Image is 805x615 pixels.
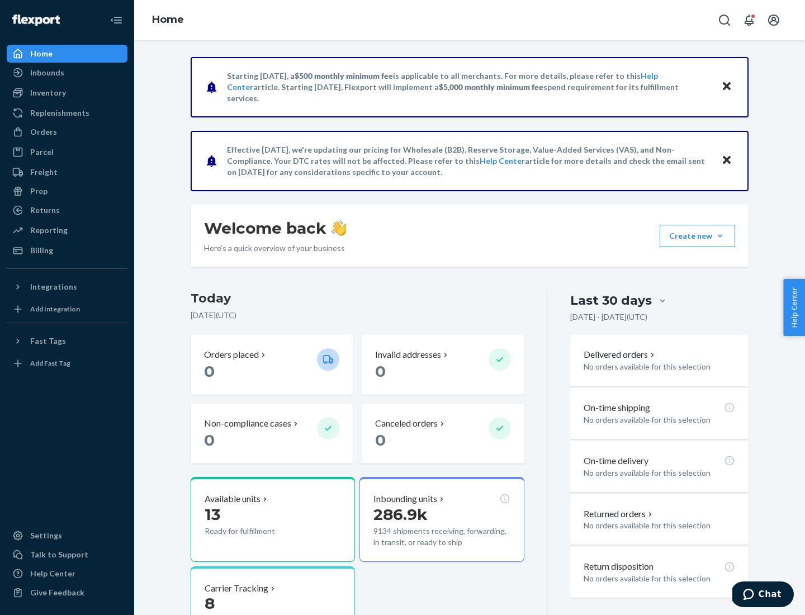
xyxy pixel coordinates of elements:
span: $500 monthly minimum fee [295,71,393,81]
div: Integrations [30,281,77,292]
div: Reporting [30,225,68,236]
div: Fast Tags [30,335,66,347]
div: Add Integration [30,304,80,314]
div: Replenishments [30,107,89,119]
div: Inventory [30,87,66,98]
div: Billing [30,245,53,256]
span: 8 [205,594,215,613]
p: Canceled orders [375,417,438,430]
button: Orders placed 0 [191,335,353,395]
a: Returns [7,201,127,219]
div: Add Fast Tag [30,358,70,368]
button: Create new [660,225,735,247]
img: hand-wave emoji [331,220,347,236]
a: Settings [7,527,127,545]
p: On-time delivery [584,455,648,467]
button: Returned orders [584,508,655,521]
span: $5,000 monthly minimum fee [439,82,543,92]
img: Flexport logo [12,15,60,26]
button: Close [719,153,734,169]
button: Give Feedback [7,584,127,602]
p: Ready for fulfillment [205,526,308,537]
span: 0 [375,430,386,450]
h3: Today [191,290,524,307]
div: Give Feedback [30,587,84,598]
a: Add Fast Tag [7,354,127,372]
button: Invalid addresses 0 [362,335,524,395]
button: Open account menu [763,9,785,31]
p: Invalid addresses [375,348,441,361]
div: Inbounds [30,67,64,78]
button: Non-compliance cases 0 [191,404,353,463]
span: 13 [205,505,220,524]
div: Talk to Support [30,549,88,560]
p: Here’s a quick overview of your business [204,243,347,254]
span: 0 [375,362,386,381]
a: Prep [7,182,127,200]
ol: breadcrumbs [143,4,193,36]
div: Help Center [30,568,75,579]
div: Parcel [30,146,54,158]
button: Close Navigation [105,9,127,31]
a: Freight [7,163,127,181]
div: Freight [30,167,58,178]
iframe: Opens a widget where you can chat to one of our agents [732,581,794,609]
div: Last 30 days [570,292,652,309]
a: Orders [7,123,127,141]
span: 286.9k [373,505,428,524]
p: No orders available for this selection [584,520,735,531]
button: Help Center [783,279,805,336]
a: Help Center [7,565,127,583]
p: Return disposition [584,560,654,573]
p: On-time shipping [584,401,650,414]
div: Orders [30,126,57,138]
a: Inbounds [7,64,127,82]
span: 0 [204,362,215,381]
div: Home [30,48,53,59]
div: Settings [30,530,62,541]
button: Fast Tags [7,332,127,350]
div: Prep [30,186,48,197]
p: Inbounding units [373,493,437,505]
button: Canceled orders 0 [362,404,524,463]
button: Open notifications [738,9,760,31]
button: Integrations [7,278,127,296]
h1: Welcome back [204,218,347,238]
p: No orders available for this selection [584,361,735,372]
p: Orders placed [204,348,259,361]
p: Non-compliance cases [204,417,291,430]
p: 9134 shipments receiving, forwarding, in transit, or ready to ship [373,526,510,548]
p: Starting [DATE], a is applicable to all merchants. For more details, please refer to this article... [227,70,711,104]
a: Add Integration [7,300,127,318]
button: Available units13Ready for fulfillment [191,477,355,562]
button: Open Search Box [713,9,736,31]
a: Reporting [7,221,127,239]
p: No orders available for this selection [584,573,735,584]
a: Home [152,13,184,26]
a: Parcel [7,143,127,161]
p: Available units [205,493,261,505]
a: Help Center [480,156,525,165]
a: Inventory [7,84,127,102]
button: Delivered orders [584,348,657,361]
a: Home [7,45,127,63]
button: Close [719,79,734,95]
p: [DATE] ( UTC ) [191,310,524,321]
button: Inbounding units286.9k9134 shipments receiving, forwarding, in transit, or ready to ship [359,477,524,562]
div: Returns [30,205,60,216]
p: No orders available for this selection [584,414,735,425]
p: No orders available for this selection [584,467,735,479]
p: [DATE] - [DATE] ( UTC ) [570,311,647,323]
a: Replenishments [7,104,127,122]
p: Carrier Tracking [205,582,268,595]
button: Talk to Support [7,546,127,564]
span: 0 [204,430,215,450]
a: Billing [7,242,127,259]
p: Effective [DATE], we're updating our pricing for Wholesale (B2B), Reserve Storage, Value-Added Se... [227,144,711,178]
